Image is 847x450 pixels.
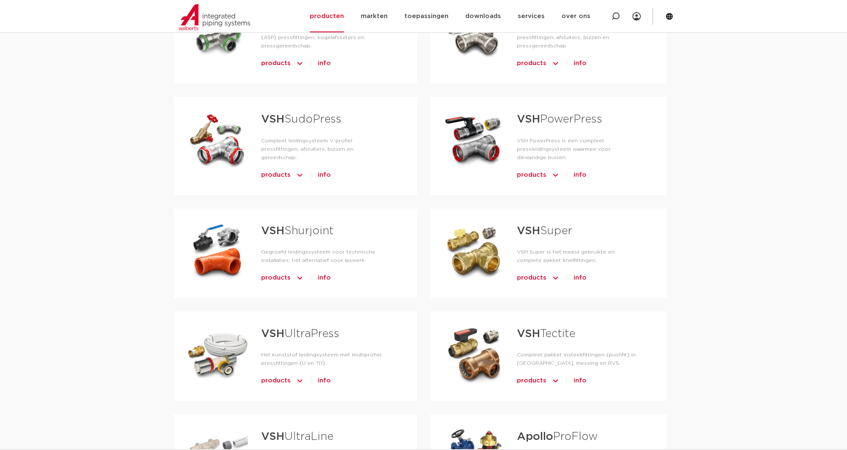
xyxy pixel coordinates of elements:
[261,225,284,236] strong: VSH
[261,57,291,70] span: products
[261,431,284,442] strong: VSH
[261,248,390,264] p: Gegroefd leidingssysteem voor technische installaties; hét alternatief voor laswerk.
[296,57,304,70] img: icon-chevron-up-1.svg
[574,271,587,285] a: info
[261,431,333,442] a: VSHUltraLine
[261,328,339,339] a: VSHUltraPress
[261,271,291,285] span: products
[517,136,640,162] p: VSH PowerPress is een compleet pressleidingsysteem waarmee voor dikwandige buizen.
[261,114,284,125] strong: VSH
[517,225,540,236] strong: VSH
[517,374,546,387] span: products
[296,374,304,387] img: icon-chevron-up-1.svg
[517,114,602,125] a: VSHPowerPress
[517,248,640,264] p: VSH Super is het meest gebruikte en complete pakket knelfittingen.
[318,271,331,285] a: info
[517,328,575,339] a: VSHTectite
[574,168,587,182] a: info
[517,351,640,367] p: Compleet pakket insteekfittingen (pushfit) in [GEOGRAPHIC_DATA], messing en RVS.
[261,168,291,182] span: products
[574,57,587,70] a: info
[261,25,390,50] p: Het slimste RVS press-systeem met V-profiel (ASP) pressfittingen, kogelafsluiters en pressgereeds...
[318,168,331,182] a: info
[261,136,390,162] p: Compleet leidingsysteem V-profiel pressfittingen, afsluiters, buizen en gereedschap.
[318,57,331,70] a: info
[517,431,553,442] strong: Apollo
[574,374,587,387] a: info
[551,57,560,70] img: icon-chevron-up-1.svg
[517,328,540,339] strong: VSH
[318,374,331,387] a: info
[517,168,546,182] span: products
[261,114,341,125] a: VSHSudoPress
[517,431,598,442] a: ApolloProFlow
[261,351,390,367] p: Het kunststof leidingsysteem met multiprofiel pressfittingen (U en TH).
[261,374,291,387] span: products
[517,25,640,50] p: Het complete leidingsysteem met M-profiel pressfittingen, afsluiters, buizen en pressgereedschap.
[517,225,572,236] a: VSHSuper
[517,271,546,285] span: products
[517,114,540,125] strong: VSH
[296,271,304,285] img: icon-chevron-up-1.svg
[296,168,304,182] img: icon-chevron-up-1.svg
[261,328,284,339] strong: VSH
[517,57,546,70] span: products
[551,168,560,182] img: icon-chevron-up-1.svg
[551,374,560,387] img: icon-chevron-up-1.svg
[261,225,333,236] a: VSHShurjoint
[551,271,560,285] img: icon-chevron-up-1.svg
